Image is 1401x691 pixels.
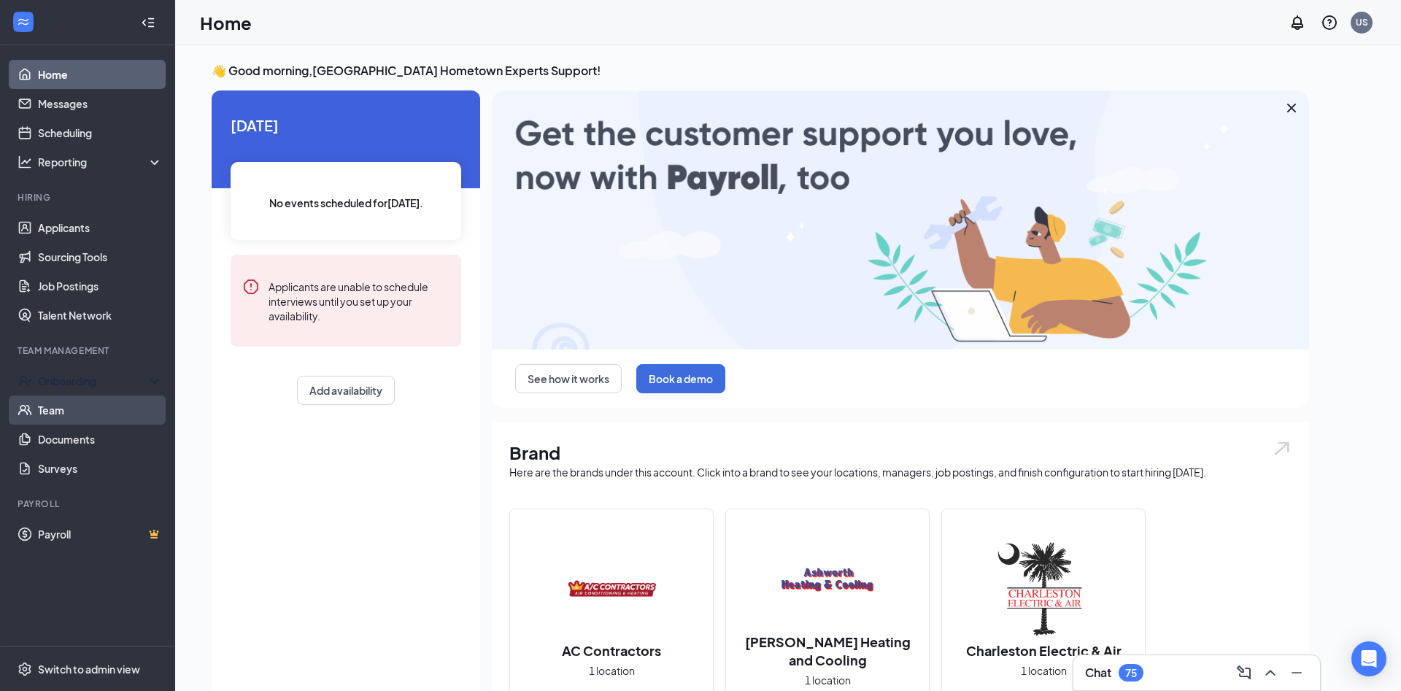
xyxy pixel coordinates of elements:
[1321,14,1338,31] svg: QuestionInfo
[200,10,252,35] h1: Home
[726,633,929,669] h2: [PERSON_NAME] Heating and Cooling
[1288,664,1305,682] svg: Minimize
[1356,16,1368,28] div: US
[509,465,1292,479] div: Here are the brands under this account. Click into a brand to see your locations, managers, job p...
[242,278,260,296] svg: Error
[38,89,163,118] a: Messages
[38,395,163,425] a: Team
[38,155,163,169] div: Reporting
[952,641,1136,660] h2: Charleston Electric & Air
[997,542,1090,636] img: Charleston Electric & Air
[16,15,31,29] svg: WorkstreamLogo
[547,641,676,660] h2: AC Contractors
[1351,641,1386,676] div: Open Intercom Messenger
[269,195,423,211] span: No events scheduled for [DATE] .
[1262,664,1279,682] svg: ChevronUp
[565,542,658,636] img: AC Contractors
[18,498,160,510] div: Payroll
[1021,663,1067,679] span: 1 location
[38,374,150,388] div: Onboarding
[1085,665,1111,681] h3: Chat
[297,376,395,405] button: Add availability
[269,278,449,323] div: Applicants are unable to schedule interviews until you set up your availability.
[212,63,1309,79] h3: 👋 Good morning, [GEOGRAPHIC_DATA] Hometown Experts Support !
[515,364,622,393] button: See how it works
[1259,661,1282,684] button: ChevronUp
[1235,664,1253,682] svg: ComposeMessage
[492,90,1309,350] img: payroll-large.gif
[38,60,163,89] a: Home
[1289,14,1306,31] svg: Notifications
[636,364,725,393] button: Book a demo
[1283,99,1300,117] svg: Cross
[509,440,1292,465] h1: Brand
[38,662,140,676] div: Switch to admin view
[805,672,851,688] span: 1 location
[18,374,32,388] svg: UserCheck
[38,271,163,301] a: Job Postings
[1125,667,1137,679] div: 75
[38,118,163,147] a: Scheduling
[1273,440,1292,457] img: open.6027fd2a22e1237b5b06.svg
[38,213,163,242] a: Applicants
[18,191,160,204] div: Hiring
[18,344,160,357] div: Team Management
[18,155,32,169] svg: Analysis
[38,242,163,271] a: Sourcing Tools
[38,520,163,549] a: PayrollCrown
[141,15,155,30] svg: Collapse
[38,425,163,454] a: Documents
[38,301,163,330] a: Talent Network
[1285,661,1308,684] button: Minimize
[18,662,32,676] svg: Settings
[589,663,635,679] span: 1 location
[781,533,874,627] img: Ashworth Heating and Cooling
[1232,661,1256,684] button: ComposeMessage
[38,454,163,483] a: Surveys
[231,114,461,136] span: [DATE]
